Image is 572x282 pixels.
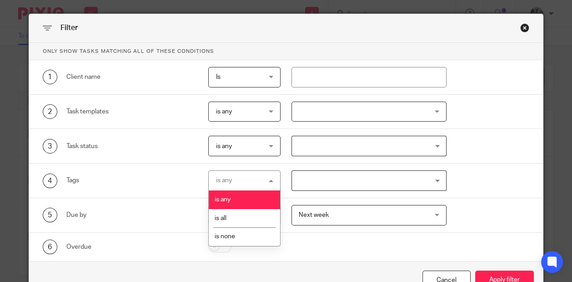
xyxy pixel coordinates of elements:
[215,196,231,203] span: is any
[293,138,441,154] input: Search for option
[43,174,57,188] div: 4
[66,210,198,220] div: Due by
[520,23,529,32] div: Close this dialog window
[216,143,231,149] span: is any
[43,139,57,154] div: 3
[60,24,78,31] span: Filter
[43,70,57,84] div: 1
[291,170,447,191] div: Search for option
[66,176,198,185] div: Tags
[299,212,329,218] span: Next week
[215,233,235,240] span: is none
[66,142,198,151] div: Task status
[291,136,447,156] div: Search for option
[29,43,543,60] p: Only show tasks matching all of these conditions
[43,208,57,222] div: 5
[66,242,198,251] div: Overdue
[293,173,441,189] input: Search for option
[216,108,231,115] span: is any
[216,74,220,80] span: Is
[43,104,57,119] div: 2
[66,72,198,82] div: Client name
[66,107,198,116] div: Task templates
[43,240,57,254] div: 6
[216,177,231,184] div: is any
[215,215,226,221] span: is all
